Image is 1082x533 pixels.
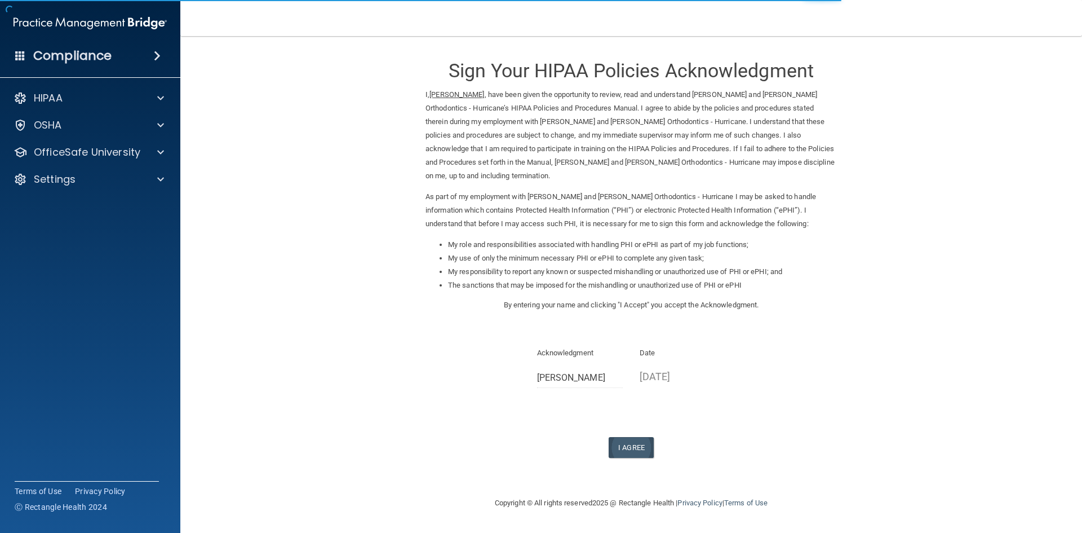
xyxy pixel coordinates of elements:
[724,499,768,507] a: Terms of Use
[33,48,112,64] h4: Compliance
[425,190,837,231] p: As part of my employment with [PERSON_NAME] and [PERSON_NAME] Orthodontics - Hurricane I may be a...
[448,252,837,265] li: My use of only the minimum necessary PHI or ePHI to complete any given task;
[14,91,164,105] a: HIPAA
[448,238,837,252] li: My role and responsibilities associated with handling PHI or ePHI as part of my job functions;
[448,279,837,292] li: The sanctions that may be imposed for the mishandling or unauthorized use of PHI or ePHI
[537,367,623,388] input: Full Name
[14,12,167,34] img: PMB logo
[425,298,837,312] p: By entering your name and clicking "I Accept" you accept the Acknowledgment.
[34,146,140,159] p: OfficeSafe University
[14,173,164,186] a: Settings
[14,146,164,159] a: OfficeSafe University
[537,346,623,360] p: Acknowledgment
[640,367,726,386] p: [DATE]
[640,346,726,360] p: Date
[15,501,107,513] span: Ⓒ Rectangle Health 2024
[609,437,654,458] button: I Agree
[34,118,62,132] p: OSHA
[677,499,722,507] a: Privacy Policy
[34,91,63,105] p: HIPAA
[425,60,837,81] h3: Sign Your HIPAA Policies Acknowledgment
[14,118,164,132] a: OSHA
[75,486,126,497] a: Privacy Policy
[429,90,484,99] ins: [PERSON_NAME]
[425,485,837,521] div: Copyright © All rights reserved 2025 @ Rectangle Health | |
[425,88,837,183] p: I, , have been given the opportunity to review, read and understand [PERSON_NAME] and [PERSON_NAM...
[448,265,837,279] li: My responsibility to report any known or suspected mishandling or unauthorized use of PHI or ePHI...
[34,173,76,186] p: Settings
[15,486,61,497] a: Terms of Use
